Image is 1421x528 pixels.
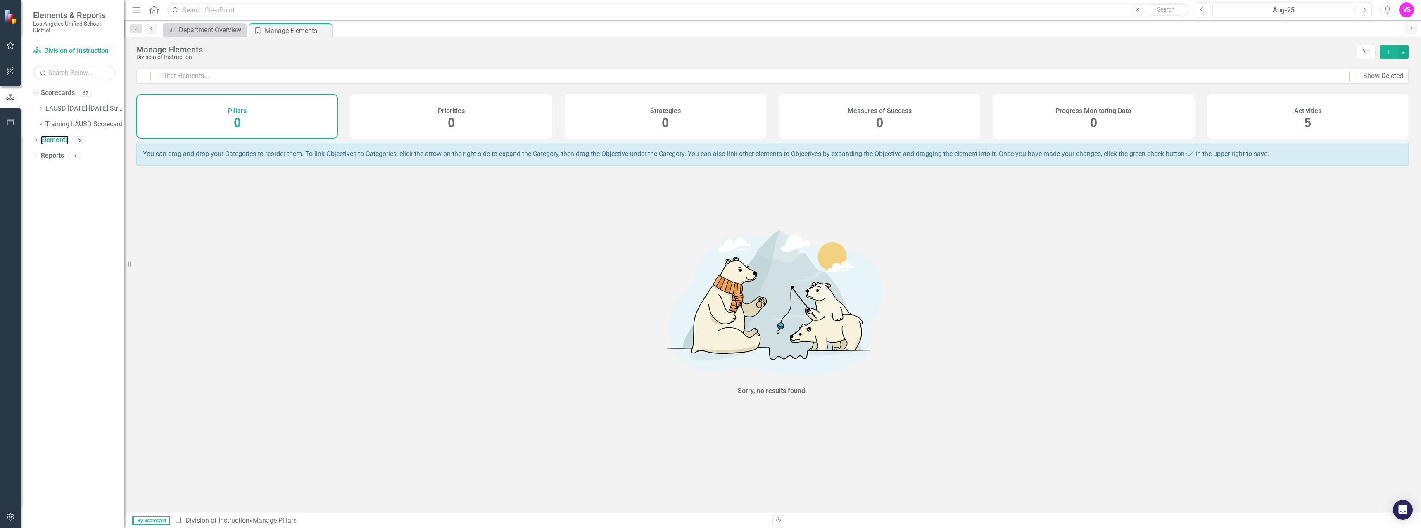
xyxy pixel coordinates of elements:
[136,45,1353,54] div: Manage Elements
[1215,5,1352,15] div: Aug-25
[438,107,465,115] h4: Priorities
[738,386,807,396] div: Sorry, no results found.
[1055,107,1131,115] h4: Progress Monitoring Data
[1294,107,1321,115] h4: Activities
[234,116,241,130] span: 0
[174,516,766,526] div: » Manage Pillars
[45,104,124,114] a: LAUSD [DATE]-[DATE] Strategic Plan
[848,107,912,115] h4: Measures of Success
[41,88,75,98] a: Scorecards
[68,152,81,159] div: 9
[1157,6,1175,13] span: Search
[33,10,116,20] span: Elements & Reports
[4,9,19,24] img: ClearPoint Strategy
[136,54,1353,60] div: Division of Instruction
[1393,500,1413,520] div: Open Intercom Messenger
[1145,4,1186,16] button: Search
[448,116,455,130] span: 0
[1304,116,1311,130] span: 5
[33,46,116,56] a: Division of Instruction
[649,219,896,384] img: No results found
[136,143,1409,166] div: You can drag and drop your Categories to reorder them. To link Objectives to Categories, click th...
[41,135,69,145] a: Elements
[33,20,116,34] small: Los Angeles Unified School District
[265,26,330,36] div: Manage Elements
[1399,2,1414,17] button: VS
[650,107,681,115] h4: Strategies
[1212,2,1354,17] button: Aug-25
[662,116,669,130] span: 0
[156,69,1344,84] input: Filter Elements...
[132,516,170,525] span: By Scorecard
[185,516,250,524] a: Division of Instruction
[179,25,244,35] div: Department Overview
[41,151,64,161] a: Reports
[228,107,247,115] h4: Pillars
[33,66,116,80] input: Search Below...
[79,90,92,97] div: 67
[167,3,1188,17] input: Search ClearPoint...
[45,120,124,129] a: Training LAUSD Scorecard
[165,25,244,35] a: Department Overview
[876,116,883,130] span: 0
[1363,71,1403,81] div: Show Deleted
[73,137,86,144] div: 5
[1090,116,1097,130] span: 0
